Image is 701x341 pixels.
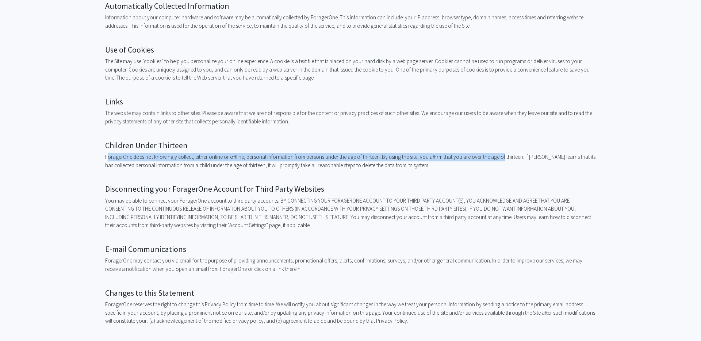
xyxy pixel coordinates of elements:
[105,109,596,126] p: The website may contain links to other sites. Please be aware that we are not responsible for the...
[105,57,596,82] p: The Site may use "cookies" to help you personalize your online experience. A cookie is a text fil...
[105,184,596,194] h2: Disconnecting your ForagerOne Account for Third Party Websites
[105,97,596,106] h2: Links
[105,197,596,230] p: You may be able to connect your ForagerOne account to third party accounts. BY CONNECTING YOUR FO...
[105,141,596,150] h2: Children Under Thirteen
[105,257,596,273] p: ForagerOne may contact you via email for the purpose of providing announcements, promotional offe...
[105,14,596,30] p: Information about your computer hardware and software may be automatically collected by ForagerOn...
[105,300,596,325] p: ForagerOne reserves the right to change this Privacy Policy from time to time. We will notify you...
[105,244,596,254] h2: E-mail Communications
[105,153,596,169] p: ForagerOne does not knowingly collect, either online or offline, personal information from person...
[105,288,596,298] h2: Changes to this Statement
[105,1,596,11] h2: Automatically Collected Information
[105,45,596,54] h2: Use of Cookies
[5,308,31,336] iframe: Chat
